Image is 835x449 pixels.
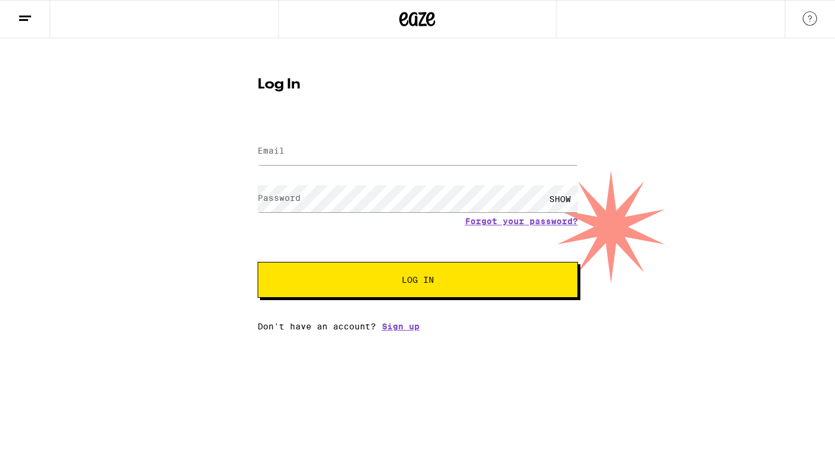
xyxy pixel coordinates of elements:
[258,146,285,155] label: Email
[258,322,578,331] div: Don't have an account?
[542,185,578,212] div: SHOW
[258,138,578,165] input: Email
[258,78,578,92] h1: Log In
[465,216,578,226] a: Forgot your password?
[382,322,420,331] a: Sign up
[402,276,434,284] span: Log In
[258,193,301,203] label: Password
[258,262,578,298] button: Log In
